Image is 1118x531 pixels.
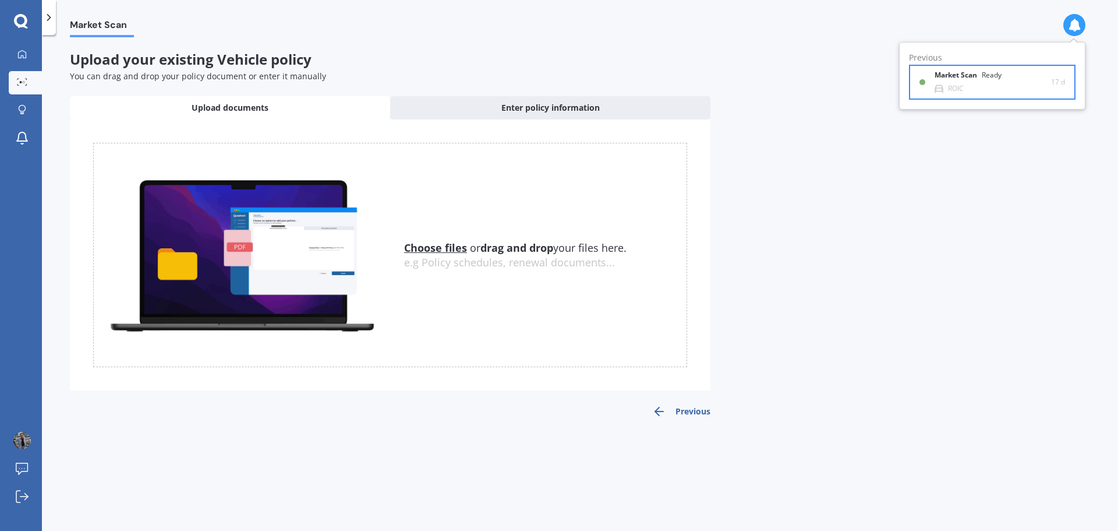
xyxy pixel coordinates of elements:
span: Enter policy information [501,102,600,114]
span: You can drag and drop your policy document or enter it manually [70,71,326,82]
div: e.g Policy schedules, renewal documents... [404,256,687,269]
span: Upload documents [192,102,268,114]
span: Market Scan [70,19,134,35]
span: or your files here. [404,241,627,255]
span: 17 d [1051,76,1065,88]
b: drag and drop [480,241,553,255]
div: Previous [909,52,1075,65]
button: Previous [652,405,710,419]
img: upload.de96410c8ce839c3fdd5.gif [94,173,390,337]
b: Market Scan [935,71,982,79]
div: ROIC [948,85,964,93]
span: Upload your existing Vehicle policy [70,50,312,69]
u: Choose files [404,241,467,255]
img: 7968afe15b02c6b35a9d14880c7aa849 [13,432,31,449]
div: Ready [982,71,1002,79]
